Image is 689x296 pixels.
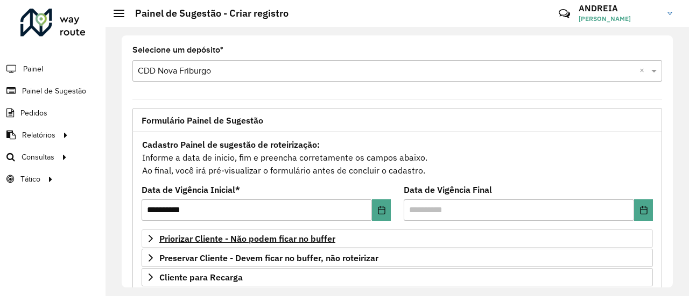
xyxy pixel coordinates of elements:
[124,8,289,19] h2: Painel de Sugestão - Criar registro
[579,3,659,13] h3: ANDREIA
[142,139,320,150] strong: Cadastro Painel de sugestão de roteirização:
[132,44,223,56] label: Selecione um depósito
[579,14,659,24] span: [PERSON_NAME]
[159,254,378,262] span: Preservar Cliente - Devem ficar no buffer, não roteirizar
[159,273,243,281] span: Cliente para Recarga
[20,174,40,185] span: Tático
[20,107,47,119] span: Pedidos
[159,234,335,243] span: Priorizar Cliente - Não podem ficar no buffer
[142,138,653,177] div: Informe a data de inicio, fim e preencha corretamente os campos abaixo. Ao final, você irá pré-vi...
[22,85,86,97] span: Painel de Sugestão
[553,2,576,25] a: Contato Rápido
[634,199,653,221] button: Choose Date
[142,183,240,196] label: Data de Vigência Inicial
[372,199,391,221] button: Choose Date
[22,151,54,163] span: Consultas
[142,229,653,248] a: Priorizar Cliente - Não podem ficar no buffer
[22,129,55,141] span: Relatórios
[142,268,653,286] a: Cliente para Recarga
[142,249,653,267] a: Preservar Cliente - Devem ficar no buffer, não roteirizar
[142,116,263,125] span: Formulário Painel de Sugestão
[23,63,43,75] span: Painel
[639,64,649,77] span: Clear all
[404,183,492,196] label: Data de Vigência Final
